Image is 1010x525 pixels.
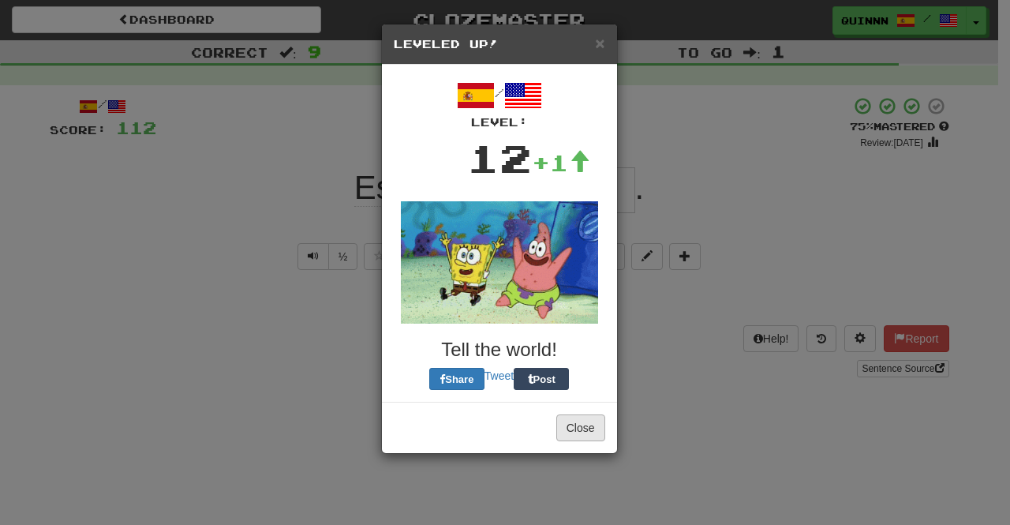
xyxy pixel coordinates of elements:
button: Close [595,35,604,51]
div: Level: [394,114,605,130]
a: Tweet [484,369,514,382]
h5: Leveled Up! [394,36,605,52]
button: Post [514,368,569,390]
h3: Tell the world! [394,339,605,360]
span: × [595,34,604,52]
button: Share [429,368,484,390]
div: 12 [467,130,532,186]
div: / [394,77,605,130]
img: spongebob-53e4afb176f15ec50bbd25504a55505dc7932d5912ae3779acb110eb58d89fe3.gif [401,201,598,324]
div: +1 [532,147,590,178]
button: Close [556,414,605,441]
